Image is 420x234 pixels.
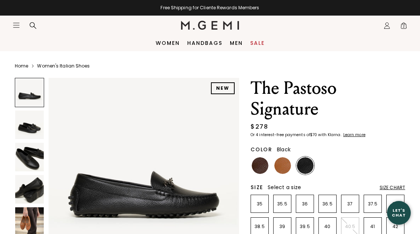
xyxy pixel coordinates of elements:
klarna-placement-style-body: with Klarna [318,132,342,138]
a: Home [15,63,28,69]
p: 39.5 [296,224,314,230]
img: M.Gemi [181,21,239,30]
klarna-placement-style-cta: Learn more [343,132,366,138]
h2: Size [251,184,263,190]
p: 37 [341,201,359,207]
p: 40 [319,224,336,230]
p: 40.5 [341,224,359,230]
a: Men [230,40,243,46]
div: Let's Chat [387,208,411,217]
img: The Pastoso Signature [15,111,44,139]
p: 35 [251,201,268,207]
p: 36 [296,201,314,207]
p: 38.5 [251,224,268,230]
a: Learn more [343,133,366,137]
p: 39 [274,224,291,230]
img: Tan [274,157,291,174]
klarna-placement-style-body: Or 4 interest-free payments of [251,132,310,138]
h1: The Pastoso Signature [251,78,405,119]
p: 36.5 [319,201,336,207]
button: Open site menu [13,22,20,29]
a: Women's Italian Shoes [37,63,90,69]
h2: Color [251,146,272,152]
p: 42 [387,224,404,230]
a: Sale [250,40,265,46]
p: 38 [387,201,404,207]
span: Black [277,146,291,153]
div: $278 [251,122,268,131]
img: Black [297,157,314,174]
a: Women [156,40,180,46]
a: Handbags [187,40,222,46]
p: 37.5 [364,201,381,207]
p: 35.5 [274,201,291,207]
img: The Pastoso Signature [15,143,44,171]
klarna-placement-style-amount: $70 [310,132,317,138]
span: Select a size [268,184,301,191]
span: 2 [400,23,407,31]
img: The Pastoso Signature [15,175,44,204]
div: Size Chart [380,185,405,191]
p: 41 [364,224,381,230]
div: NEW [211,82,235,94]
img: Chocolate [252,157,268,174]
